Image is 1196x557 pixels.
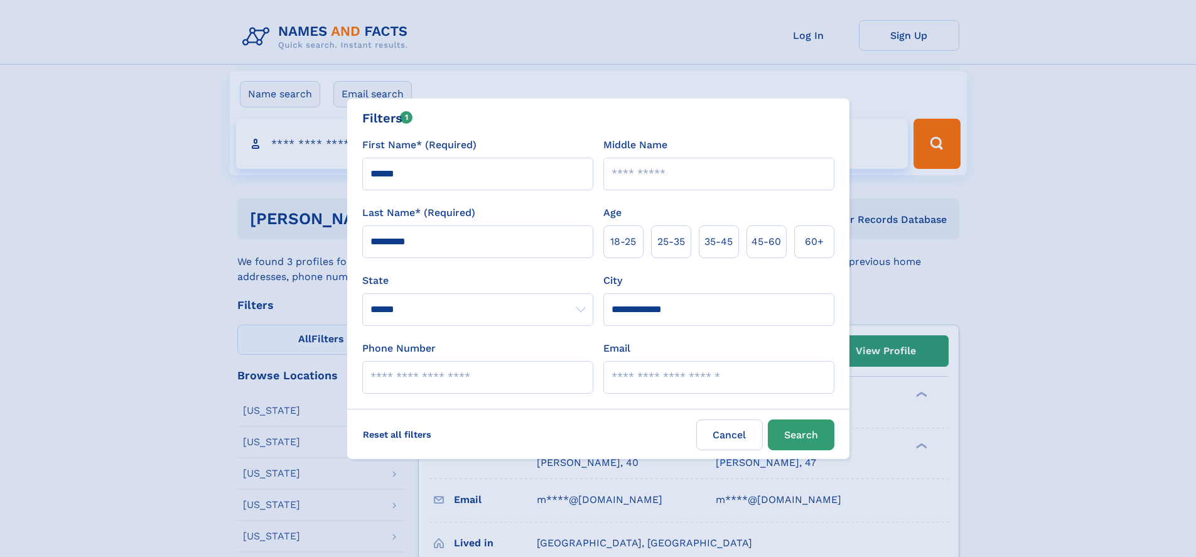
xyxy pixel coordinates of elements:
[696,419,763,450] label: Cancel
[362,109,413,127] div: Filters
[362,138,477,153] label: First Name* (Required)
[603,205,622,220] label: Age
[805,234,824,249] span: 60+
[657,234,685,249] span: 25‑35
[603,341,630,356] label: Email
[355,419,439,450] label: Reset all filters
[768,419,834,450] button: Search
[362,341,436,356] label: Phone Number
[603,138,667,153] label: Middle Name
[704,234,733,249] span: 35‑45
[362,205,475,220] label: Last Name* (Required)
[752,234,781,249] span: 45‑60
[610,234,636,249] span: 18‑25
[603,273,622,288] label: City
[362,273,593,288] label: State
